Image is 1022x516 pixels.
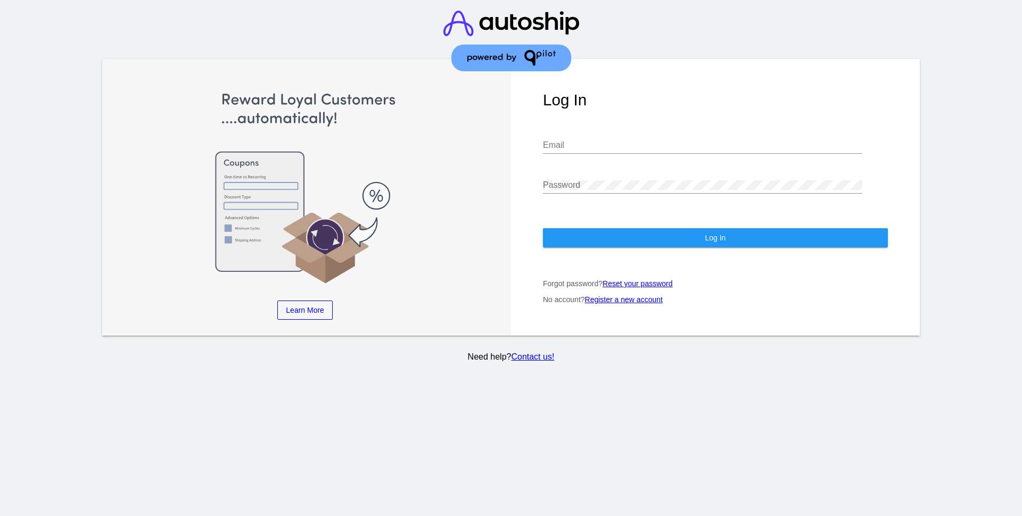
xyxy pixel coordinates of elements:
[511,352,554,361] a: Contact us!
[705,234,726,242] span: Log In
[543,140,862,150] input: Email
[543,228,888,247] button: Log In
[543,295,888,304] p: No account?
[585,295,663,304] a: Register a new account
[543,279,888,288] p: Forgot password?
[286,306,324,314] span: Learn More
[101,352,922,362] p: Need help?
[476,91,818,285] img: Automate Campaigns with Zapier, QPilot and Klaviyo
[603,279,673,288] a: Reset your password
[543,91,888,109] h1: Log In
[134,91,476,285] img: Apply Coupons Automatically to Scheduled Orders with QPilot
[277,301,333,320] a: Learn More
